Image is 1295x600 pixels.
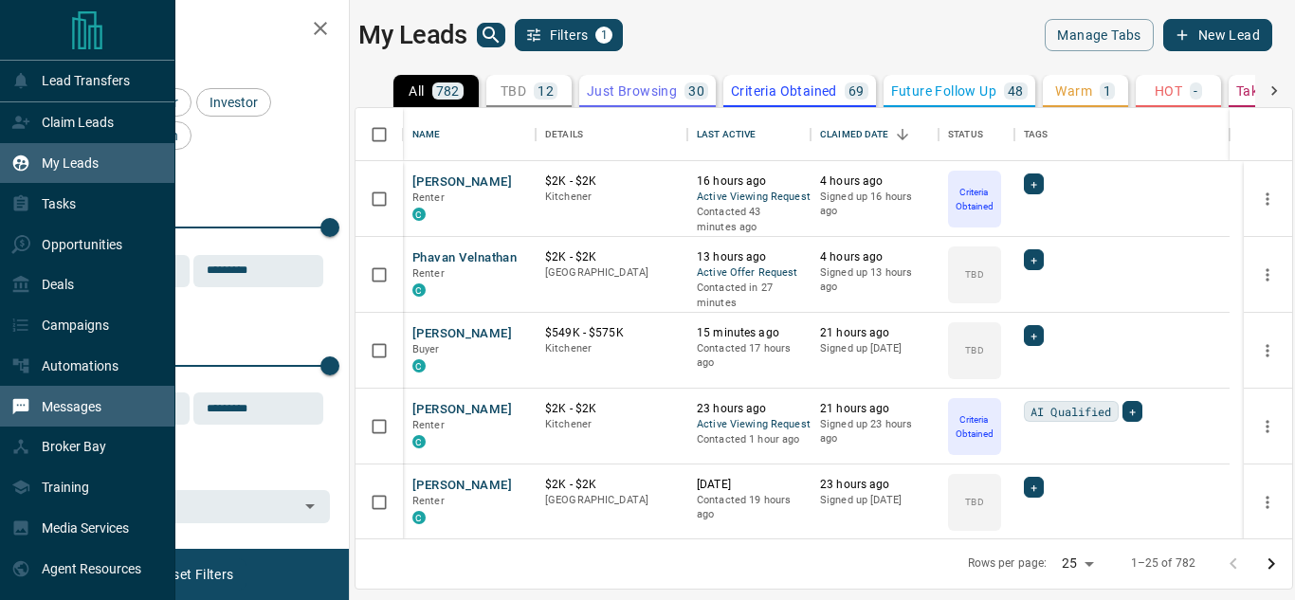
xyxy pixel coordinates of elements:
p: TBD [965,495,983,509]
h2: Filters [61,19,330,42]
span: 1 [597,28,611,42]
p: [GEOGRAPHIC_DATA] [545,265,678,281]
p: Criteria Obtained [731,84,837,98]
span: Renter [412,191,445,204]
p: Contacted 19 hours ago [697,493,801,522]
p: 4 hours ago [820,249,929,265]
button: Sort [889,121,916,148]
p: TBD [501,84,526,98]
span: Investor [203,95,264,110]
div: 25 [1054,550,1100,577]
div: condos.ca [412,359,426,373]
div: condos.ca [412,435,426,448]
span: + [1031,250,1037,269]
button: more [1253,412,1282,441]
div: Details [545,108,583,161]
div: condos.ca [412,208,426,221]
button: more [1253,261,1282,289]
p: Future Follow Up [891,84,996,98]
div: + [1122,401,1142,422]
button: Go to next page [1252,545,1290,583]
p: - [1194,84,1197,98]
p: Criteria Obtained [950,412,999,441]
span: Active Viewing Request [697,417,801,433]
p: Contacted in 27 minutes [697,281,801,310]
div: + [1024,173,1044,194]
p: 23 hours ago [697,401,801,417]
p: 15 minutes ago [697,325,801,341]
div: Status [939,108,1014,161]
p: Warm [1055,84,1092,98]
div: Status [948,108,983,161]
p: Signed up [DATE] [820,493,929,508]
p: Contacted 17 hours ago [697,341,801,371]
p: [GEOGRAPHIC_DATA] [545,493,678,508]
div: Last Active [687,108,811,161]
p: Criteria Obtained [950,185,999,213]
span: Buyer [412,343,440,355]
span: + [1031,174,1037,193]
div: + [1024,477,1044,498]
p: $549K - $575K [545,325,678,341]
p: 12 [538,84,554,98]
p: 1–25 of 782 [1131,555,1195,572]
p: $2K - $2K [545,477,678,493]
span: Renter [412,267,445,280]
span: Active Offer Request [697,265,801,282]
p: 23 hours ago [820,477,929,493]
button: more [1253,185,1282,213]
div: Name [403,108,536,161]
button: Open [297,493,323,519]
span: Renter [412,419,445,431]
div: Investor [196,88,271,117]
p: TBD [965,343,983,357]
p: HOT [1155,84,1182,98]
button: Filters1 [515,19,624,51]
button: Reset Filters [144,558,246,591]
div: condos.ca [412,283,426,297]
span: + [1031,478,1037,497]
p: 21 hours ago [820,401,929,417]
p: 4 hours ago [820,173,929,190]
button: Phavan Velnathan [412,249,517,267]
span: + [1031,326,1037,345]
p: Signed up [DATE] [820,341,929,356]
button: more [1253,336,1282,365]
button: New Lead [1163,19,1272,51]
p: 1 [1103,84,1111,98]
p: Signed up 13 hours ago [820,265,929,295]
p: [DATE] [697,477,801,493]
p: Just Browsing [587,84,677,98]
p: Signed up 16 hours ago [820,190,929,219]
div: + [1024,325,1044,346]
p: TBD [965,267,983,282]
h1: My Leads [358,20,467,50]
p: Kitchener [545,417,678,432]
span: + [1129,402,1136,421]
div: Tags [1014,108,1230,161]
button: Manage Tabs [1045,19,1153,51]
div: condos.ca [412,511,426,524]
p: 782 [436,84,460,98]
p: Kitchener [545,190,678,205]
p: All [409,84,424,98]
p: 48 [1008,84,1024,98]
p: Contacted 43 minutes ago [697,205,801,234]
p: $2K - $2K [545,401,678,417]
p: 16 hours ago [697,173,801,190]
p: 13 hours ago [697,249,801,265]
button: [PERSON_NAME] [412,173,512,191]
p: Rows per page: [968,555,1048,572]
p: 69 [848,84,865,98]
div: Name [412,108,441,161]
p: 30 [688,84,704,98]
p: 21 hours ago [820,325,929,341]
p: $2K - $2K [545,249,678,265]
div: Claimed Date [811,108,939,161]
span: Active Viewing Request [697,190,801,206]
p: Kitchener [545,341,678,356]
div: Details [536,108,687,161]
div: Last Active [697,108,756,161]
button: [PERSON_NAME] [412,477,512,495]
p: $2K - $2K [545,173,678,190]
